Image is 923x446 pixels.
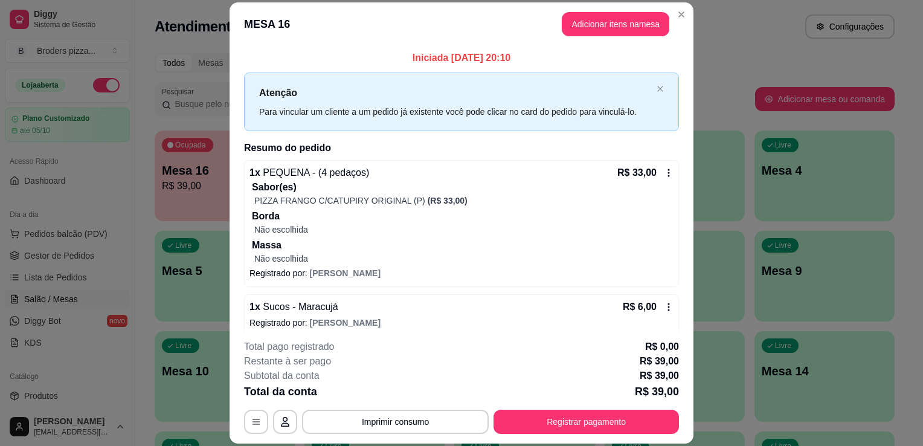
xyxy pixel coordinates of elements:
[244,383,317,400] p: Total da conta
[259,85,652,100] p: Atenção
[244,141,679,155] h2: Resumo do pedido
[428,195,468,207] p: (R$ 33,00)
[244,354,331,369] p: Restante à ser pago
[657,85,664,93] button: close
[623,300,657,314] p: R$ 6,00
[640,369,679,383] p: R$ 39,00
[252,180,674,195] p: Sabor(es)
[645,340,679,354] p: R$ 0,00
[562,12,669,36] button: Adicionar itens namesa
[310,268,381,278] span: [PERSON_NAME]
[494,410,679,434] button: Registrar pagamento
[672,5,691,24] button: Close
[249,317,674,329] p: Registrado por:
[254,195,425,207] p: PIZZA FRANGO C/CATUPIRY ORIGINAL (P)
[230,2,693,46] header: MESA 16
[252,238,674,253] p: Massa
[249,300,338,314] p: 1 x
[249,267,674,279] p: Registrado por:
[260,302,338,312] span: Sucos - Maracujá
[252,209,674,224] p: Borda
[310,318,381,328] span: [PERSON_NAME]
[254,253,674,265] p: Não escolhida
[259,105,652,118] div: Para vincular um cliente a um pedido já existente você pode clicar no card do pedido para vinculá...
[302,410,489,434] button: Imprimir consumo
[244,51,679,65] p: Iniciada [DATE] 20:10
[260,167,370,178] span: PEQUENA - (4 pedaços)
[249,166,369,180] p: 1 x
[635,383,679,400] p: R$ 39,00
[617,166,657,180] p: R$ 33,00
[244,369,320,383] p: Subtotal da conta
[640,354,679,369] p: R$ 39,00
[657,85,664,92] span: close
[244,340,334,354] p: Total pago registrado
[254,224,674,236] p: Não escolhida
